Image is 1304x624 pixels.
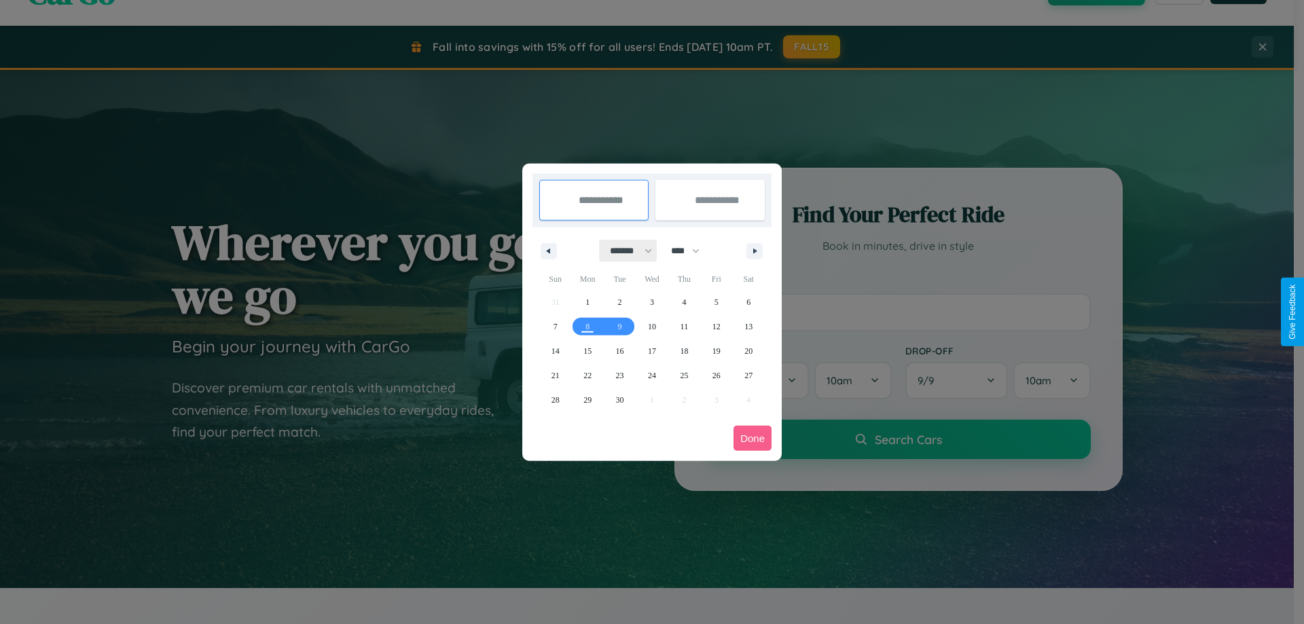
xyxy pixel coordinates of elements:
button: 20 [733,339,765,363]
span: 12 [712,314,721,339]
span: 27 [744,363,753,388]
button: 15 [571,339,603,363]
span: 8 [585,314,590,339]
button: 28 [539,388,571,412]
button: 21 [539,363,571,388]
span: Fri [700,268,732,290]
span: 20 [744,339,753,363]
span: 29 [583,388,592,412]
button: 25 [668,363,700,388]
span: 9 [618,314,622,339]
span: 3 [650,290,654,314]
span: 25 [680,363,688,388]
button: 3 [636,290,668,314]
button: 6 [733,290,765,314]
button: 27 [733,363,765,388]
button: 10 [636,314,668,339]
span: Wed [636,268,668,290]
span: 14 [551,339,560,363]
span: 10 [648,314,656,339]
span: 13 [744,314,753,339]
button: 30 [604,388,636,412]
span: 6 [746,290,750,314]
span: Mon [571,268,603,290]
span: 22 [583,363,592,388]
span: 24 [648,363,656,388]
span: 11 [681,314,689,339]
div: Give Feedback [1288,285,1297,339]
button: 19 [700,339,732,363]
button: 8 [571,314,603,339]
button: 13 [733,314,765,339]
span: 21 [551,363,560,388]
span: 18 [680,339,688,363]
button: 26 [700,363,732,388]
span: Sun [539,268,571,290]
button: 24 [636,363,668,388]
span: 28 [551,388,560,412]
button: 5 [700,290,732,314]
span: 5 [714,290,719,314]
button: 17 [636,339,668,363]
button: 2 [604,290,636,314]
span: 23 [616,363,624,388]
span: 17 [648,339,656,363]
span: Thu [668,268,700,290]
span: 7 [554,314,558,339]
button: 14 [539,339,571,363]
button: 18 [668,339,700,363]
button: 23 [604,363,636,388]
button: 29 [571,388,603,412]
button: 11 [668,314,700,339]
button: 12 [700,314,732,339]
span: 2 [618,290,622,314]
span: 4 [682,290,686,314]
span: 30 [616,388,624,412]
button: Done [733,426,772,451]
button: 22 [571,363,603,388]
span: 19 [712,339,721,363]
button: 7 [539,314,571,339]
button: 16 [604,339,636,363]
button: 4 [668,290,700,314]
span: 1 [585,290,590,314]
span: 26 [712,363,721,388]
span: 15 [583,339,592,363]
button: 9 [604,314,636,339]
span: 16 [616,339,624,363]
button: 1 [571,290,603,314]
span: Sat [733,268,765,290]
span: Tue [604,268,636,290]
